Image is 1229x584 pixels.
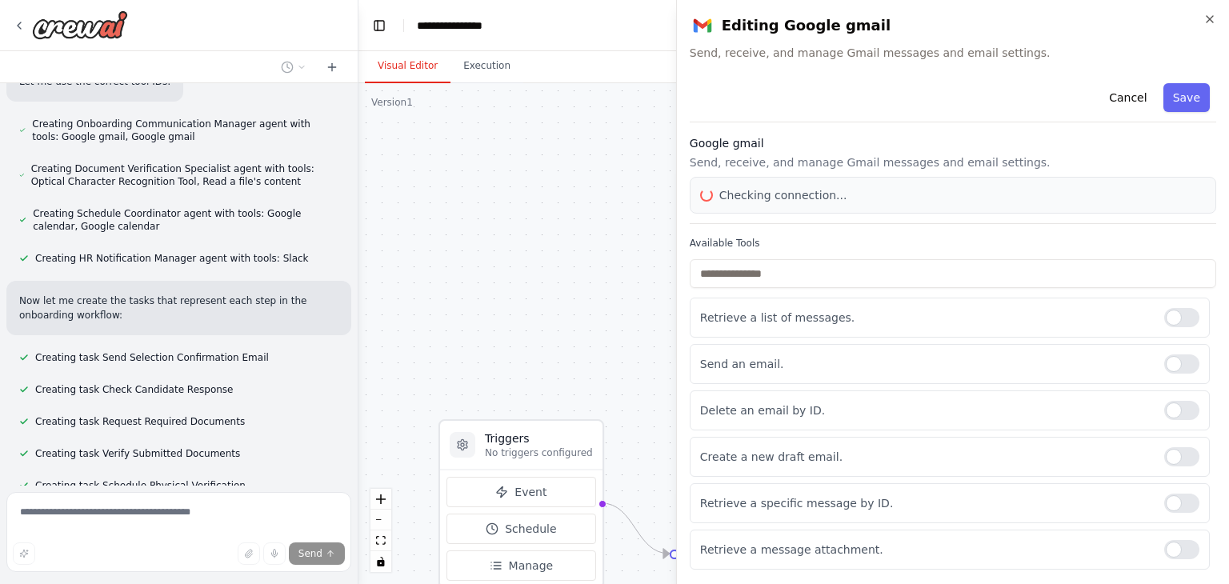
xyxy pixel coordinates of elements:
[35,479,246,492] span: Creating task Schedule Physical Verification
[485,446,593,459] p: No triggers configured
[446,477,596,507] button: Event
[370,551,391,572] button: toggle interactivity
[32,118,338,143] span: Creating Onboarding Communication Manager agent with tools: Google gmail, Google gmail
[690,237,1216,250] label: Available Tools
[370,489,391,510] button: zoom in
[35,351,269,364] span: Creating task Send Selection Confirmation Email
[509,558,554,574] span: Manage
[274,58,313,77] button: Switch to previous chat
[35,252,309,265] span: Creating HR Notification Manager agent with tools: Slack
[35,415,245,428] span: Creating task Request Required Documents
[33,207,338,233] span: Creating Schedule Coordinator agent with tools: Google calendar, Google calendar
[690,45,1216,61] span: Send, receive, and manage Gmail messages and email settings.
[446,550,596,581] button: Manage
[31,162,338,188] span: Creating Document Verification Specialist agent with tools: Optical Character Recognition Tool, R...
[700,356,1151,372] p: Send an email.
[319,58,345,77] button: Start a new chat
[371,96,413,109] div: Version 1
[505,521,556,537] span: Schedule
[263,542,286,565] button: Click to speak your automation idea
[601,495,669,562] g: Edge from triggers to fa6339ab-60e6-416a-8b88-7ec48f28c9ea
[446,514,596,544] button: Schedule
[417,18,497,34] nav: breadcrumb
[368,14,390,37] button: Hide left sidebar
[719,187,847,203] span: Checking connection...
[690,135,1216,151] h3: Google gmail
[32,10,128,39] img: Logo
[35,383,233,396] span: Creating task Check Candidate Response
[700,542,1151,558] p: Retrieve a message attachment.
[289,542,345,565] button: Send
[365,50,450,83] button: Visual Editor
[298,547,322,560] span: Send
[700,495,1151,511] p: Retrieve a specific message by ID.
[1163,83,1210,112] button: Save
[19,294,338,322] p: Now let me create the tasks that represent each step in the onboarding workflow:
[1099,83,1156,112] button: Cancel
[35,447,240,460] span: Creating task Verify Submitted Documents
[700,310,1151,326] p: Retrieve a list of messages.
[700,402,1151,418] p: Delete an email by ID.
[700,449,1151,465] p: Create a new draft email.
[690,154,1216,170] p: Send, receive, and manage Gmail messages and email settings.
[13,542,35,565] button: Improve this prompt
[514,484,546,500] span: Event
[238,542,260,565] button: Upload files
[370,489,391,572] div: React Flow controls
[370,530,391,551] button: fit view
[450,50,523,83] button: Execution
[690,13,715,38] img: Google gmail
[370,510,391,530] button: zoom out
[690,13,1216,38] h2: Editing Google gmail
[485,430,593,446] h3: Triggers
